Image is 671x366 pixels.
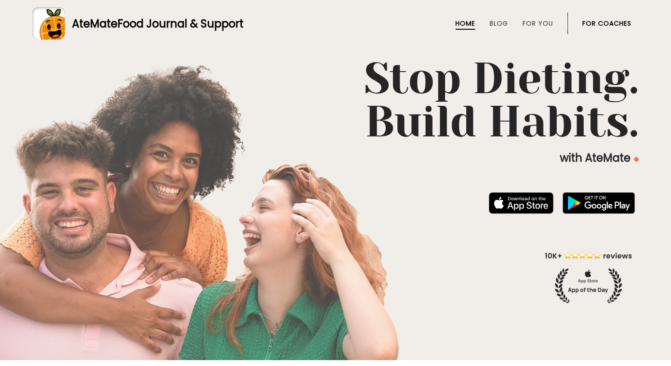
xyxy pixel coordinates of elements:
[32,57,639,144] h1: Stop Dieting. Build Habits.
[582,20,631,27] a: For Coaches
[538,250,639,303] img: home-hero-appoftheday.png
[489,192,554,214] img: badge-download-apple.svg
[490,20,508,27] a: Blog
[32,151,639,165] p: with AteMate
[563,192,635,214] img: badge-download-google.png
[455,20,475,27] a: Home
[522,20,553,27] a: For You
[117,16,243,31] span: Food Journal & Support
[65,16,243,32] div: AteMate
[32,7,639,40] a: AteMateFood Journal & Support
